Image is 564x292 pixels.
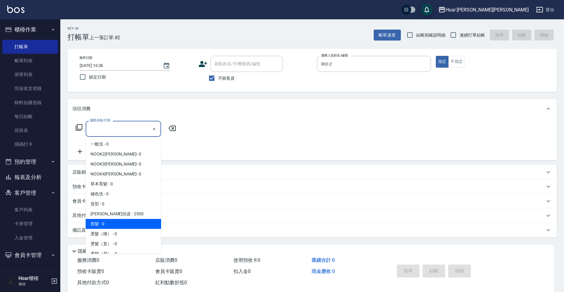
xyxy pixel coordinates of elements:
[155,280,187,285] span: 紅利點數折抵 0
[18,281,49,287] p: 櫃檯
[89,74,106,80] span: 鎖定日期
[2,22,58,37] button: 櫃檯作業
[68,33,89,41] h3: 打帳單
[72,198,95,204] p: 會員卡銷售
[86,229,161,239] span: 燙髮（捲） - 0
[233,268,251,274] span: 扣入金 0
[72,212,103,219] p: 其他付款方式
[2,203,58,217] a: 客戶列表
[534,4,557,15] button: 登出
[86,239,161,249] span: 燙髮（直） - 0
[68,99,557,118] div: 項目消費
[233,257,260,263] span: 使用預收卡 0
[86,209,161,219] span: [PERSON_NAME]頭皮 - 2500
[86,149,161,159] span: NOOK2[PERSON_NAME]- 0
[2,96,58,110] a: 材料自購登錄
[445,6,529,14] div: Hoar [PERSON_NAME][PERSON_NAME]
[2,247,58,263] button: 會員卡管理
[86,189,161,199] span: 補色洗 - 0
[312,268,335,274] span: 現金應收 0
[460,32,485,38] span: 連續打單結帳
[86,179,161,189] span: 草本育髮 - 0
[80,61,157,71] input: YYYY/MM/DD hh:mm
[218,75,235,82] span: 不留客資
[86,169,161,179] span: NOOK4[PERSON_NAME]- 0
[416,32,446,38] span: 結帳前確認明細
[68,208,557,223] div: 其他付款方式
[155,257,177,263] span: 店販消費 0
[68,223,557,237] div: 備註及來源
[68,194,557,208] div: 會員卡銷售
[2,110,58,124] a: 每日結帳
[72,106,90,112] p: 項目消費
[2,54,58,68] a: 帳單列表
[2,169,58,185] button: 報表及分析
[2,40,58,54] a: 打帳單
[2,137,58,151] a: 掃碼打卡
[86,199,161,209] span: 造型 - 0
[149,124,159,134] button: Close
[86,139,161,149] span: 一般洗 - 0
[5,275,17,287] img: Person
[80,56,92,60] label: 帳單日期
[2,154,58,170] button: 預約管理
[155,268,182,274] span: 會員卡販賣 0
[72,184,95,190] p: 預收卡販賣
[421,4,433,16] button: save
[18,275,49,281] h5: Hoar櫃檯
[77,257,99,263] span: 服務消費 0
[68,165,557,179] div: 店販銷售
[7,5,24,13] img: Logo
[72,169,90,175] p: 店販銷售
[78,248,105,255] p: 隱藏業績明細
[312,257,335,263] span: 業績合計 0
[68,27,89,30] h2: Key In
[321,53,348,58] label: 服務人員姓名/編號
[436,4,531,16] button: Hoar [PERSON_NAME][PERSON_NAME]
[77,268,104,274] span: 預收卡販賣 0
[2,124,58,137] a: 排班表
[68,179,557,194] div: 預收卡販賣
[159,59,174,73] button: Choose date, selected date is 2025-10-09
[86,219,161,229] span: 剪髮 - 0
[448,56,465,68] button: 不指定
[86,249,161,259] span: 燙髮（局） - 0
[2,68,58,82] a: 掛單列表
[72,227,95,233] p: 備註及來源
[2,185,58,201] button: 客戶管理
[89,34,120,41] span: 上一筆訂單:#2
[90,118,110,123] label: 服務名稱/代號
[2,231,58,245] a: 入金管理
[2,82,58,95] a: 現金收支登錄
[436,56,449,68] button: 指定
[2,217,58,231] a: 卡券管理
[86,159,161,169] span: NOOK3[PERSON_NAME]- 0
[77,280,109,285] span: 其他付款方式 0
[374,30,401,41] button: 帳單速查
